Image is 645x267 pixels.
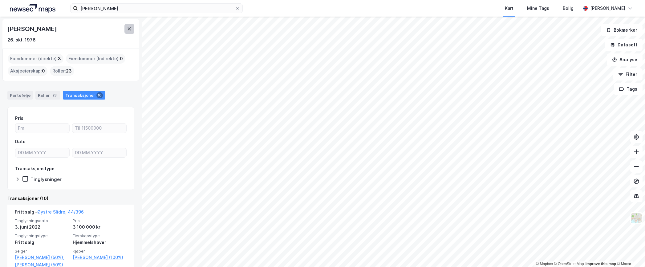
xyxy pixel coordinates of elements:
div: Pris [15,115,23,122]
button: Filter [613,68,643,80]
button: Bokmerker [601,24,643,36]
div: Kontrollprogram for chat [614,238,645,267]
div: Transaksjonstype [15,165,55,172]
span: Tinglysningstype [15,233,69,238]
div: Mine Tags [527,5,549,12]
button: Tags [614,83,643,95]
div: Transaksjoner (10) [7,195,134,202]
div: 26. okt. 1976 [7,36,36,44]
button: Datasett [605,39,643,51]
div: Roller : [50,66,74,76]
img: logo.a4113a55bc3d86da70a041830d287a7e.svg [10,4,55,13]
div: Aksjeeierskap : [8,66,47,76]
span: 23 [66,67,72,75]
div: 3 100 000 kr [73,223,127,231]
a: Improve this map [586,262,616,266]
a: [PERSON_NAME] (100%) [73,254,127,261]
span: Pris [73,218,127,223]
div: 10 [96,92,103,98]
div: Bolig [563,5,574,12]
div: 3. juni 2022 [15,223,69,231]
iframe: Chat Widget [614,238,645,267]
div: Transaksjoner [63,91,105,100]
span: Eierskapstype [73,233,127,238]
span: Tinglysningsdato [15,218,69,223]
div: Hjemmelshaver [73,239,127,246]
div: Dato [15,138,26,145]
div: 23 [51,92,58,98]
span: 0 [42,67,45,75]
div: [PERSON_NAME] [7,24,58,34]
input: DD.MM.YYYY [15,148,69,157]
div: Roller [35,91,60,100]
div: Portefølje [7,91,33,100]
span: 0 [120,55,123,62]
input: Søk på adresse, matrikkel, gårdeiere, leietakere eller personer [78,4,235,13]
div: Eiendommer (direkte) : [8,54,63,64]
a: Mapbox [536,262,553,266]
input: DD.MM.YYYY [72,148,126,157]
div: Fritt salg [15,239,69,246]
span: 3 [58,55,61,62]
div: Kart [505,5,513,12]
div: [PERSON_NAME] [590,5,625,12]
span: Selger [15,249,69,254]
a: Øystre Slidre, 44/396 [37,209,84,214]
div: Fritt salg - [15,208,84,218]
div: Eiendommer (Indirekte) : [66,54,125,64]
img: Z [631,212,642,224]
input: Fra [15,124,69,133]
button: Analyse [607,53,643,66]
a: OpenStreetMap [554,262,584,266]
span: Kjøper [73,249,127,254]
a: [PERSON_NAME] (50%), [15,254,69,261]
input: Til 11500000 [72,124,126,133]
div: Tinglysninger [30,176,62,182]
